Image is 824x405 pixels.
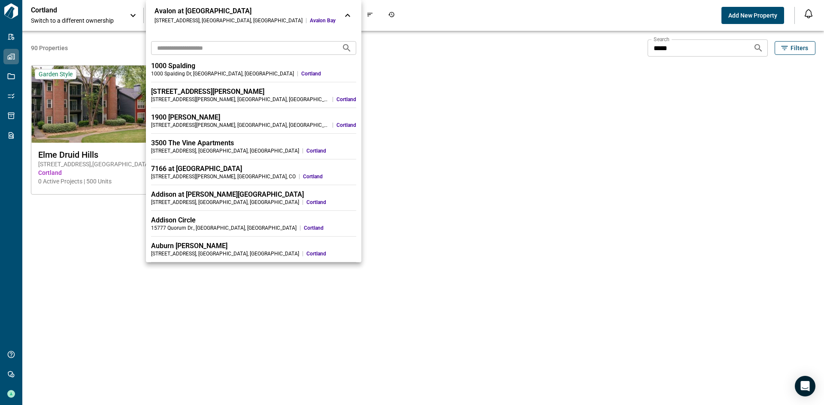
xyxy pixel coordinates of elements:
div: [STREET_ADDRESS][PERSON_NAME] , [GEOGRAPHIC_DATA] , [GEOGRAPHIC_DATA] [151,122,329,129]
div: [STREET_ADDRESS][PERSON_NAME] [151,87,356,96]
div: 1000 Spalding Dr , [GEOGRAPHIC_DATA] , [GEOGRAPHIC_DATA] [151,70,294,77]
span: Cortland [336,96,356,103]
div: Avalon at [GEOGRAPHIC_DATA] [154,7,336,15]
span: Cortland [306,250,356,257]
div: Auburn [PERSON_NAME] [151,242,356,250]
div: [STREET_ADDRESS][PERSON_NAME] , [GEOGRAPHIC_DATA] , CO [151,173,296,180]
span: Cortland [336,122,356,129]
div: [STREET_ADDRESS] , [GEOGRAPHIC_DATA] , [GEOGRAPHIC_DATA] [154,17,303,24]
div: 15777 Quorum Dr. , [GEOGRAPHIC_DATA] , [GEOGRAPHIC_DATA] [151,225,297,231]
div: [STREET_ADDRESS][PERSON_NAME] , [GEOGRAPHIC_DATA] , [GEOGRAPHIC_DATA] [151,96,329,103]
div: [STREET_ADDRESS] , [GEOGRAPHIC_DATA] , [GEOGRAPHIC_DATA] [151,147,299,154]
div: [STREET_ADDRESS] , [GEOGRAPHIC_DATA] , [GEOGRAPHIC_DATA] [151,199,299,206]
span: Cortland [303,173,356,180]
span: Cortland [306,199,356,206]
div: 7166 at [GEOGRAPHIC_DATA] [151,165,356,173]
div: 3500 The Vine Apartments [151,139,356,147]
span: Avalon Bay [310,17,336,24]
span: Cortland [301,70,356,77]
span: Cortland [306,147,356,154]
div: 1000 Spalding [151,62,356,70]
div: Addison Circle [151,216,356,225]
div: Addison at [PERSON_NAME][GEOGRAPHIC_DATA] [151,190,356,199]
div: Open Intercom Messenger [795,376,815,396]
span: Cortland [304,225,356,231]
div: [STREET_ADDRESS] , [GEOGRAPHIC_DATA] , [GEOGRAPHIC_DATA] [151,250,299,257]
div: 1900 [PERSON_NAME] [151,113,356,122]
button: Search projects [338,39,355,57]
